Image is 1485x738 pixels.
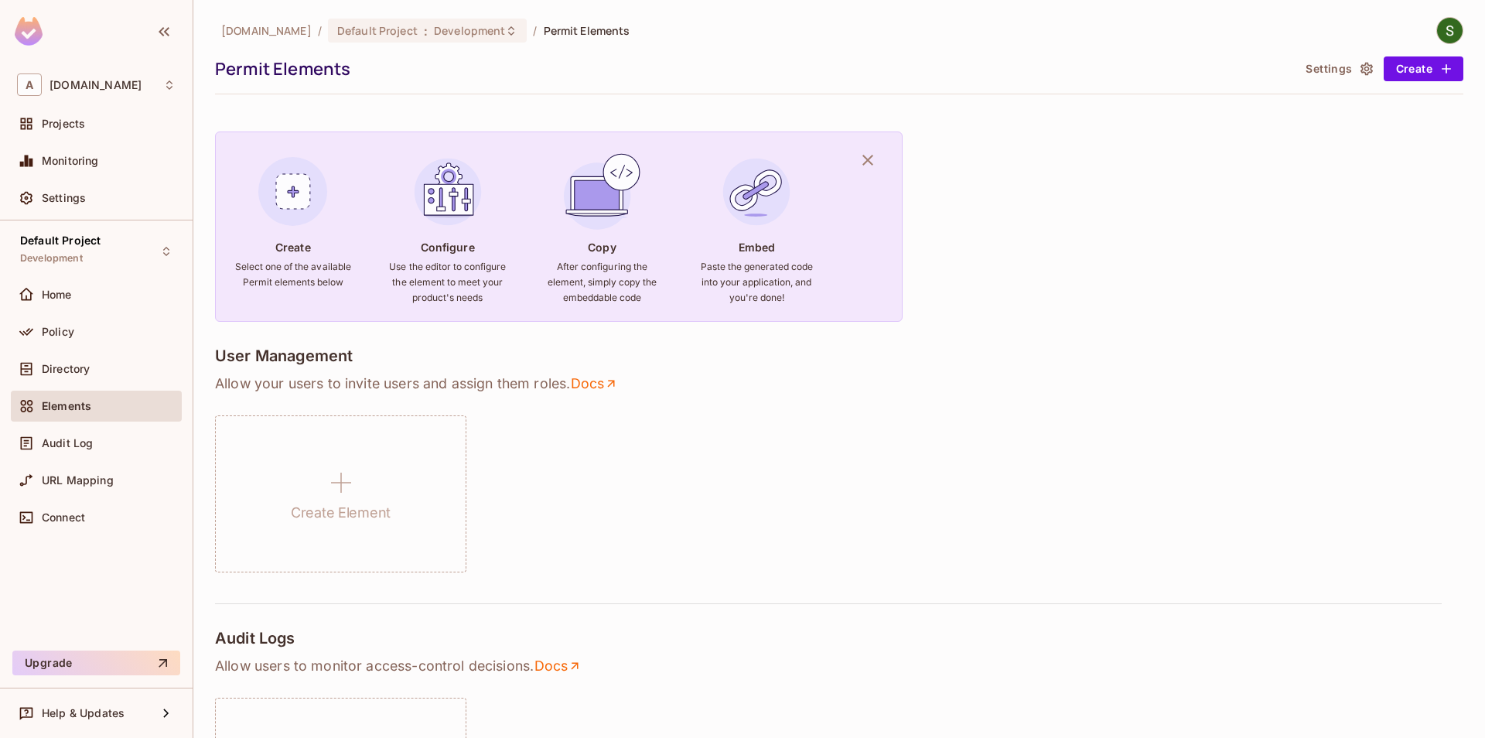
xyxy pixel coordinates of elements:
h6: Select one of the available Permit elements below [234,259,352,290]
img: Embed Element [715,150,798,234]
p: Allow users to monitor access-control decisions . [215,657,1463,675]
span: Default Project [20,234,101,247]
span: Settings [42,192,86,204]
h4: Configure [421,240,475,255]
h4: Create [275,240,311,255]
span: URL Mapping [42,474,114,487]
button: Create [1384,56,1463,81]
img: Create Element [251,150,335,234]
img: Configure Element [406,150,490,234]
img: Shakti Seniyar [1437,18,1463,43]
h4: Embed [739,240,776,255]
span: Policy [42,326,74,338]
h6: After configuring the element, simply copy the embeddable code [543,259,661,306]
span: A [17,73,42,96]
span: Help & Updates [42,707,125,719]
span: Home [42,289,72,301]
span: Audit Log [42,437,93,449]
span: : [423,25,428,37]
span: Elements [42,400,91,412]
button: Settings [1299,56,1377,81]
h4: Audit Logs [215,629,295,647]
h1: Create Element [291,501,391,524]
h4: User Management [215,347,353,365]
a: Docs [534,657,582,675]
h4: Copy [588,240,616,255]
span: Permit Elements [544,23,630,38]
li: / [318,23,322,38]
span: Development [434,23,505,38]
span: Directory [42,363,90,375]
div: Permit Elements [215,57,1292,80]
button: Upgrade [12,651,180,675]
span: Default Project [337,23,418,38]
img: SReyMgAAAABJRU5ErkJggg== [15,17,43,46]
span: Workspace: allerin.com [49,79,142,91]
span: Projects [42,118,85,130]
span: Monitoring [42,155,99,167]
h6: Use the editor to configure the element to meet your product's needs [389,259,507,306]
h6: Paste the generated code into your application, and you're done! [698,259,815,306]
a: Docs [570,374,619,393]
span: the active workspace [221,23,312,38]
li: / [533,23,537,38]
img: Copy Element [560,150,643,234]
span: Connect [42,511,85,524]
p: Allow your users to invite users and assign them roles . [215,374,1463,393]
span: Development [20,252,83,265]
